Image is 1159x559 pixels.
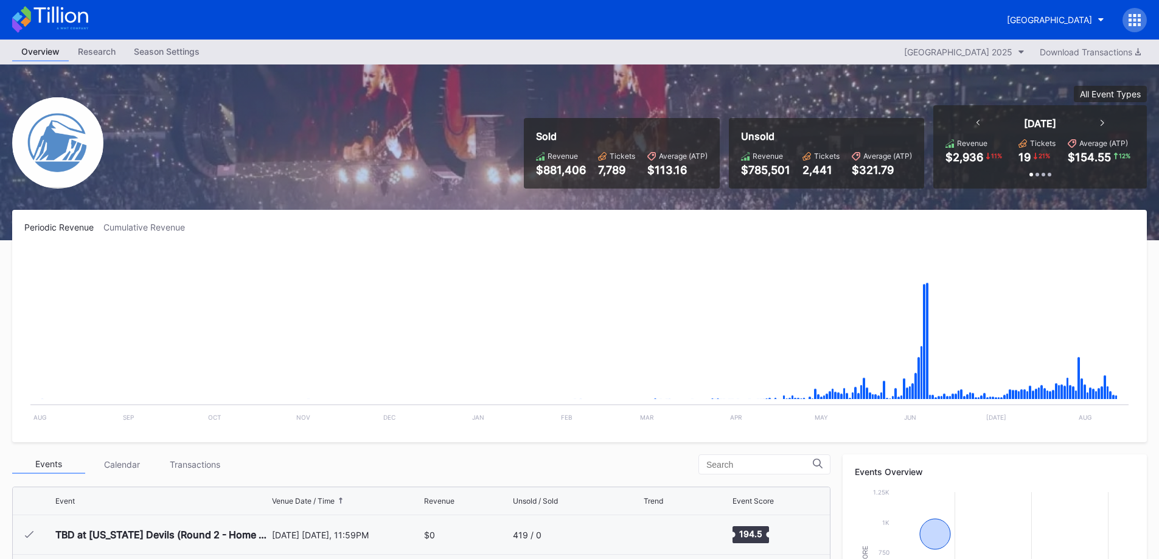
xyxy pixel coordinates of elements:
text: 750 [879,549,889,556]
div: 419 / 0 [513,530,541,540]
div: Average (ATP) [863,151,912,161]
text: Aug [33,414,46,421]
button: [GEOGRAPHIC_DATA] 2025 [898,44,1031,60]
text: 1k [882,519,889,526]
div: TBD at [US_STATE] Devils (Round 2 - Home Game 1) (Date TBD) (If Necessary) [55,529,269,541]
div: $113.16 [647,164,708,176]
a: Season Settings [125,43,209,61]
div: Trend [644,496,663,505]
div: Revenue [957,139,987,148]
div: 19 [1018,151,1031,164]
div: Tickets [1030,139,1056,148]
div: Season Settings [125,43,209,60]
div: Events [12,455,85,474]
text: Jun [904,414,916,421]
div: Research [69,43,125,60]
div: 11 % [990,151,1003,161]
div: $785,501 [741,164,790,176]
a: Overview [12,43,69,61]
div: [DATE] [DATE], 11:59PM [272,530,422,540]
div: Sold [536,130,708,142]
div: 12 % [1118,151,1132,161]
svg: Chart title [644,519,680,550]
button: All Event Types [1074,86,1147,102]
text: 194.5 [739,529,762,539]
div: Transactions [158,455,231,474]
div: Venue Date / Time [272,496,335,505]
text: 1.25k [873,488,889,496]
div: Average (ATP) [1079,139,1128,148]
text: Feb [561,414,573,421]
div: $154.55 [1068,151,1111,164]
div: 21 % [1037,151,1051,161]
div: Download Transactions [1040,47,1141,57]
text: Oct [208,414,221,421]
img: Devils-Logo.png [12,97,103,189]
div: 7,789 [598,164,635,176]
text: May [815,414,828,421]
button: [GEOGRAPHIC_DATA] [998,9,1113,31]
div: Revenue [424,496,454,505]
input: Search [706,460,813,470]
div: Unsold / Sold [513,496,558,505]
text: Sep [123,414,134,421]
text: Apr [730,414,742,421]
svg: Chart title [24,248,1135,430]
text: [DATE] [986,414,1006,421]
button: Download Transactions [1034,44,1147,60]
div: $2,936 [945,151,983,164]
div: Revenue [753,151,783,161]
div: Tickets [610,151,635,161]
div: [GEOGRAPHIC_DATA] 2025 [904,47,1012,57]
div: Revenue [548,151,578,161]
div: Event Score [733,496,774,505]
div: [DATE] [1024,117,1056,130]
text: Nov [296,414,310,421]
div: Event [55,496,75,505]
div: 2,441 [802,164,840,176]
div: Periodic Revenue [24,222,103,232]
text: Dec [383,414,395,421]
div: [GEOGRAPHIC_DATA] [1007,15,1092,25]
div: Calendar [85,455,158,474]
div: Unsold [741,130,912,142]
div: $321.79 [852,164,912,176]
div: $0 [424,530,435,540]
text: Mar [640,414,654,421]
div: All Event Types [1080,89,1141,99]
a: Research [69,43,125,61]
text: Jan [472,414,484,421]
div: Average (ATP) [659,151,708,161]
div: Cumulative Revenue [103,222,195,232]
div: Tickets [814,151,840,161]
text: Aug [1079,414,1091,421]
div: Events Overview [855,467,1135,477]
div: $881,406 [536,164,586,176]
